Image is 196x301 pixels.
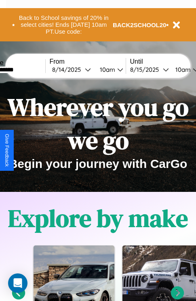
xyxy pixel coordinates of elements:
[96,66,117,73] div: 10am
[15,12,113,37] button: Back to School savings of 20% in select cities! Ends [DATE] 10am PT.Use code:
[8,202,188,235] h1: Explore by make
[50,65,93,74] button: 8/14/2025
[8,273,27,293] div: Open Intercom Messenger
[130,66,163,73] div: 8 / 15 / 2025
[171,66,193,73] div: 10am
[113,21,166,28] b: BACK2SCHOOL20
[4,134,10,167] div: Give Feedback
[50,58,126,65] label: From
[52,66,85,73] div: 8 / 14 / 2025
[93,65,126,74] button: 10am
